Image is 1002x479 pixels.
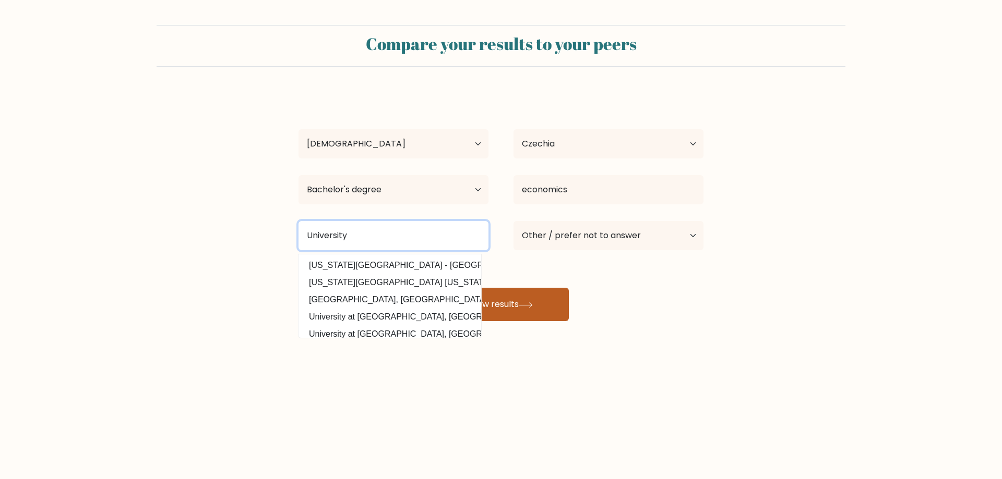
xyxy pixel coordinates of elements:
[301,309,479,325] option: University at [GEOGRAPHIC_DATA], [GEOGRAPHIC_DATA][US_STATE] ([GEOGRAPHIC_DATA])
[301,274,479,291] option: [US_STATE][GEOGRAPHIC_DATA] [US_STATE][GEOGRAPHIC_DATA] ([GEOGRAPHIC_DATA])
[433,288,569,321] button: View results
[514,175,703,204] input: What did you study?
[301,291,479,308] option: [GEOGRAPHIC_DATA], [GEOGRAPHIC_DATA][US_STATE] ([GEOGRAPHIC_DATA])
[163,34,839,54] h2: Compare your results to your peers
[299,221,488,250] input: Most relevant educational institution
[301,326,479,342] option: University at [GEOGRAPHIC_DATA], [GEOGRAPHIC_DATA][US_STATE] ([GEOGRAPHIC_DATA])
[301,257,479,274] option: [US_STATE][GEOGRAPHIC_DATA] - [GEOGRAPHIC_DATA] [GEOGRAPHIC_DATA] ([GEOGRAPHIC_DATA])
